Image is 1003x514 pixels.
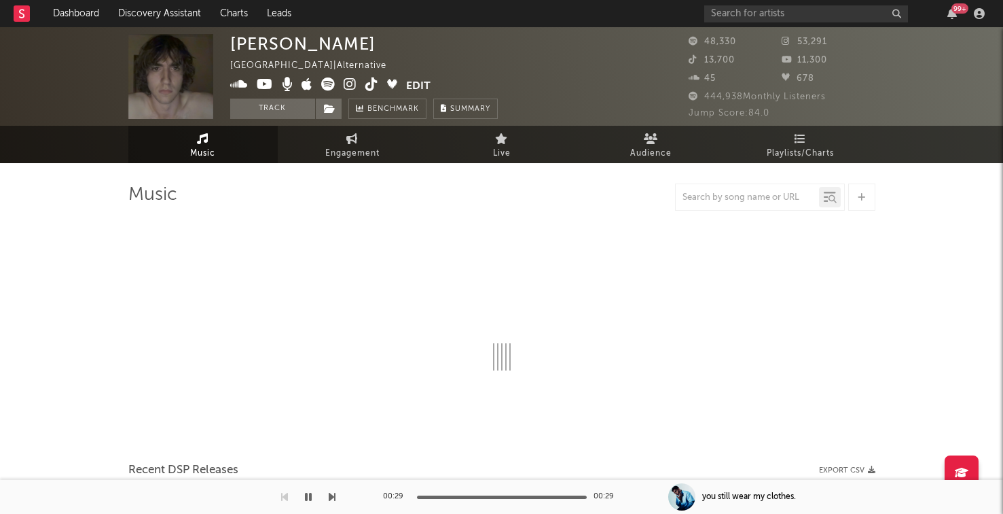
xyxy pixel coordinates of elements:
a: Benchmark [348,99,426,119]
button: Edit [406,78,431,95]
div: [PERSON_NAME] [230,34,376,54]
span: 45 [689,74,716,83]
a: Engagement [278,126,427,163]
span: 678 [782,74,814,83]
div: 00:29 [383,489,410,505]
span: Playlists/Charts [767,145,834,162]
span: 53,291 [782,37,827,46]
button: Summary [433,99,498,119]
button: 99+ [947,8,957,19]
input: Search for artists [704,5,908,22]
span: 13,700 [689,56,735,65]
span: 444,938 Monthly Listeners [689,92,826,101]
span: Recent DSP Releases [128,462,238,479]
span: Engagement [325,145,380,162]
span: 48,330 [689,37,736,46]
button: Export CSV [819,466,875,475]
span: Music [190,145,215,162]
span: Summary [450,105,490,113]
button: Track [230,99,315,119]
span: Live [493,145,511,162]
a: Audience [577,126,726,163]
span: Audience [630,145,672,162]
a: Live [427,126,577,163]
span: 11,300 [782,56,827,65]
span: Benchmark [367,101,419,118]
input: Search by song name or URL [676,192,819,203]
a: Playlists/Charts [726,126,875,163]
div: [GEOGRAPHIC_DATA] | Alternative [230,58,402,74]
div: you still wear my clothes. [702,491,796,503]
div: 00:29 [594,489,621,505]
a: Music [128,126,278,163]
span: Jump Score: 84.0 [689,109,769,118]
div: 99 + [951,3,968,14]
